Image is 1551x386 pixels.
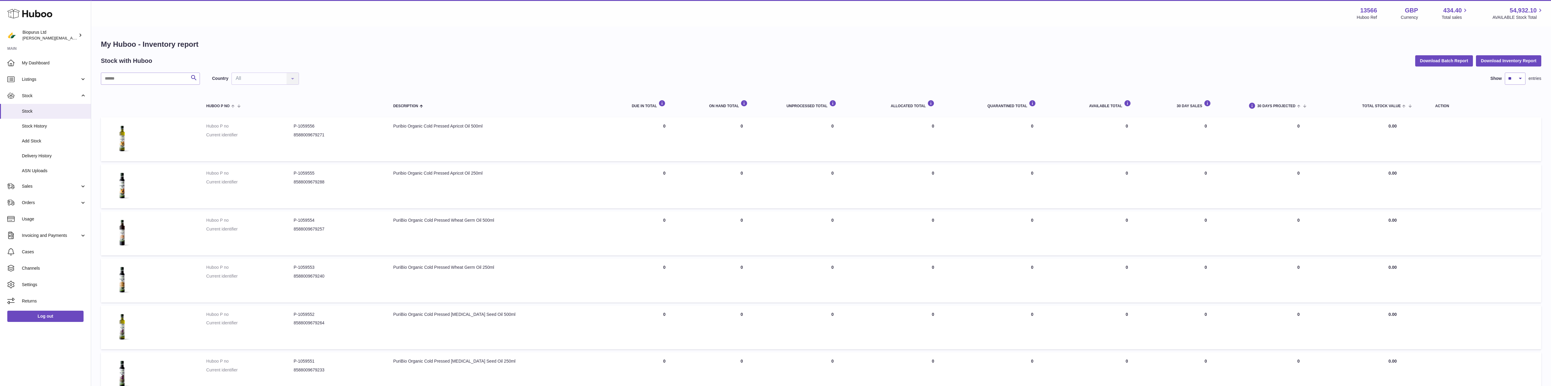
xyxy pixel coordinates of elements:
td: 0 [1083,258,1171,302]
td: 0 [1241,117,1356,161]
div: UNPROCESSED Total [787,100,879,108]
img: product image [107,123,137,154]
td: 0 [885,164,981,208]
div: PuriBio Organic Cold Pressed [MEDICAL_DATA] Seed Oil 500ml [393,312,619,317]
dd: P-1059554 [294,217,381,223]
td: 0 [703,211,781,255]
span: 434.40 [1443,6,1462,15]
span: Orders [22,200,80,206]
dt: Huboo P no [206,265,294,270]
div: Puribio Organic Cold Pressed Apricot Oil 500ml [393,123,619,129]
img: peter@biopurus.co.uk [7,31,16,40]
div: DUE IN TOTAL [632,100,697,108]
span: 0.00 [1388,124,1397,128]
span: Add Stock [22,138,86,144]
div: PuriBio Organic Cold Pressed Wheat Germ Oil 250ml [393,265,619,270]
a: Log out [7,311,84,322]
div: QUARANTINED Total [987,100,1077,108]
span: Stock History [22,123,86,129]
strong: 13566 [1360,6,1377,15]
td: 0 [885,211,981,255]
span: [PERSON_NAME][EMAIL_ADDRESS][DOMAIN_NAME] [22,36,122,40]
span: 0.00 [1388,312,1397,317]
span: ASN Uploads [22,168,86,174]
div: ON HAND Total [709,100,774,108]
span: 0 [1031,124,1033,128]
td: 0 [1171,258,1241,302]
td: 0 [703,258,781,302]
img: product image [107,312,137,342]
div: Puribio Organic Cold Pressed Apricot Oil 250ml [393,170,619,176]
div: ALLOCATED Total [891,100,975,108]
td: 0 [703,117,781,161]
td: 0 [626,258,703,302]
label: Show [1491,76,1502,81]
span: Invoicing and Payments [22,233,80,238]
td: 0 [781,117,885,161]
span: 0 [1031,171,1033,176]
td: 0 [1083,211,1171,255]
span: Stock [22,108,86,114]
dd: P-1059555 [294,170,381,176]
td: 0 [885,117,981,161]
td: 0 [1241,258,1356,302]
td: 0 [1171,306,1241,350]
span: 0 [1031,312,1033,317]
dd: 8588009679233 [294,367,381,373]
span: Returns [22,298,86,304]
span: Huboo P no [206,104,230,108]
div: Action [1435,104,1535,108]
td: 0 [703,306,781,350]
td: 0 [781,258,885,302]
dt: Huboo P no [206,358,294,364]
dd: 8588009679288 [294,179,381,185]
dd: 8588009679271 [294,132,381,138]
button: Download Inventory Report [1476,55,1541,66]
span: Sales [22,183,80,189]
dd: 8588009679264 [294,320,381,326]
dt: Huboo P no [206,217,294,223]
td: 0 [1241,211,1356,255]
div: PuriBio Organic Cold Pressed Wheat Germ Oil 500ml [393,217,619,223]
span: Cases [22,249,86,255]
div: AVAILABLE Total [1089,100,1165,108]
span: 0.00 [1388,265,1397,270]
img: product image [107,170,137,201]
a: 54,932.10 AVAILABLE Stock Total [1492,6,1544,20]
h1: My Huboo - Inventory report [101,39,1541,49]
a: 434.40 Total sales [1442,6,1469,20]
td: 0 [1083,117,1171,161]
td: 0 [703,164,781,208]
img: product image [107,217,137,248]
div: Biopurus Ltd [22,29,77,41]
span: 0 [1031,359,1033,364]
dt: Huboo P no [206,123,294,129]
span: Channels [22,265,86,271]
dt: Current identifier [206,273,294,279]
span: Stock [22,93,80,99]
div: Currency [1401,15,1418,20]
div: Huboo Ref [1357,15,1377,20]
dt: Huboo P no [206,170,294,176]
dt: Huboo P no [206,312,294,317]
span: Total stock value [1362,104,1401,108]
span: Description [393,104,418,108]
dd: P-1059551 [294,358,381,364]
dd: P-1059553 [294,265,381,270]
span: Delivery History [22,153,86,159]
div: 30 DAY SALES [1177,100,1235,108]
span: 30 DAYS PROJECTED [1257,104,1295,108]
td: 0 [781,306,885,350]
div: PuriBio Organic Cold Pressed [MEDICAL_DATA] Seed Oil 250ml [393,358,619,364]
span: entries [1529,76,1541,81]
td: 0 [1171,211,1241,255]
dt: Current identifier [206,367,294,373]
td: 0 [1171,117,1241,161]
span: 0.00 [1388,359,1397,364]
td: 0 [1083,164,1171,208]
td: 0 [626,117,703,161]
td: 0 [626,211,703,255]
dt: Current identifier [206,132,294,138]
span: Listings [22,77,80,82]
td: 0 [885,306,981,350]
